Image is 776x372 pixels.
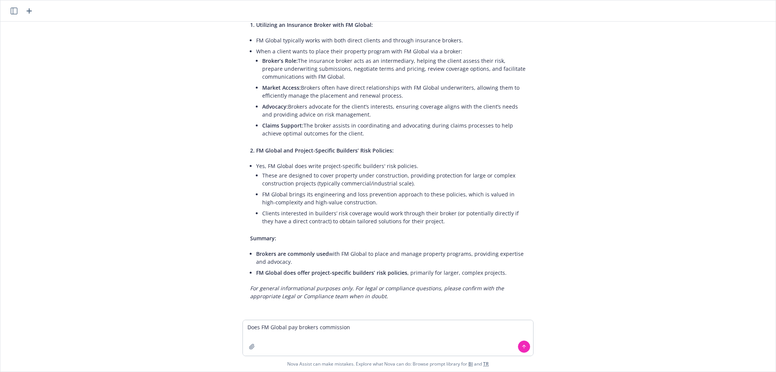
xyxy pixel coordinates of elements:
[250,147,394,154] span: 2. FM Global and Project-Specific Builders’ Risk Policies:
[483,361,489,367] a: TR
[262,208,526,227] li: Clients interested in builders’ risk coverage would work through their broker (or potentially dir...
[262,120,526,139] li: The broker assists in coordinating and advocating during claims processes to help achieve optimal...
[262,101,526,120] li: Brokers advocate for the client’s interests, ensuring coverage aligns with the client’s needs and...
[262,103,288,110] span: Advocacy:
[256,269,407,276] span: FM Global does offer project-specific builders’ risk policies
[3,356,773,372] span: Nova Assist can make mistakes. Explore what Nova can do: Browse prompt library for and
[250,21,373,28] span: 1. Utilizing an Insurance Broker with FM Global:
[256,46,526,140] li: When a client wants to place their property program with FM Global via a broker:
[262,55,526,82] li: The insurance broker acts as an intermediary, helping the client assess their risk, prepare under...
[262,57,298,64] span: Broker’s Role:
[262,170,526,189] li: These are designed to cover property under construction, providing protection for large or comple...
[243,320,533,356] textarea: Does FM Global pay brokers commission?
[468,361,473,367] a: BI
[256,35,526,46] li: FM Global typically works with both direct clients and through insurance brokers.
[256,248,526,267] li: with FM Global to place and manage property programs, providing expertise and advocacy.
[256,160,526,228] li: Yes, FM Global does write project-specific builders' risk policies.
[262,82,526,101] li: Brokers often have direct relationships with FM Global underwriters, allowing them to efficiently...
[250,235,276,242] span: Summary:
[262,189,526,208] li: FM Global brings its engineering and loss prevention approach to these policies, which is valued ...
[250,285,504,300] em: For general informational purposes only. For legal or compliance questions, please confirm with t...
[256,267,526,278] li: , primarily for larger, complex projects.
[256,250,329,257] span: Brokers are commonly used
[262,122,304,129] span: Claims Support:
[262,84,301,91] span: Market Access:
